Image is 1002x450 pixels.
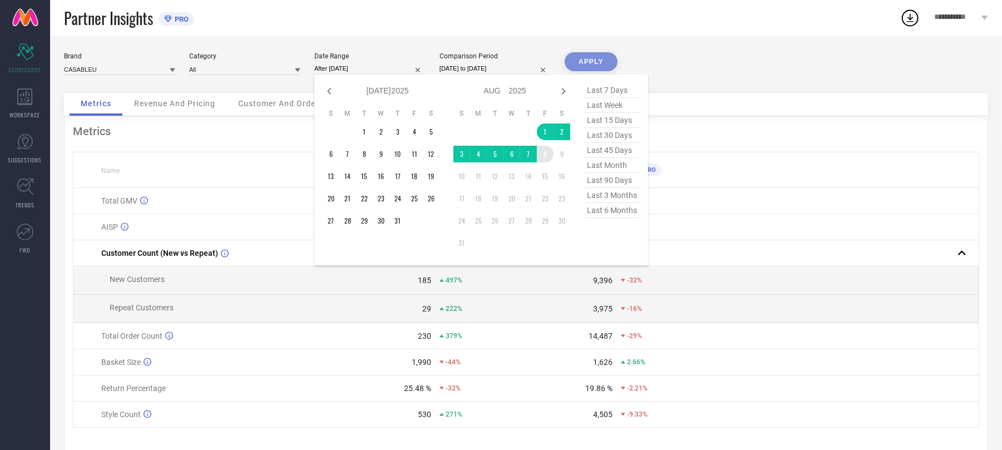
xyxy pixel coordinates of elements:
span: Total Order Count [101,332,162,340]
td: Sun Aug 17 2025 [453,190,470,207]
span: Customer Count (New vs Repeat) [101,249,218,258]
span: -32% [627,276,642,284]
td: Fri Jul 25 2025 [406,190,423,207]
td: Fri Aug 29 2025 [537,212,554,229]
td: Sun Jul 13 2025 [323,168,339,185]
span: Name [101,167,120,175]
td: Thu Aug 28 2025 [520,212,537,229]
div: 9,396 [593,276,613,285]
td: Thu Jul 24 2025 [389,190,406,207]
span: New Customers [110,275,165,284]
span: last week [584,98,640,113]
span: -44% [446,358,461,366]
td: Tue Jul 22 2025 [356,190,373,207]
td: Thu Jul 03 2025 [389,123,406,140]
span: PRO [641,166,656,174]
th: Thursday [520,109,537,118]
td: Sun Aug 03 2025 [453,146,470,162]
td: Tue Aug 12 2025 [487,168,504,185]
span: last 45 days [584,143,640,158]
div: 4,505 [593,410,613,419]
span: -16% [627,305,642,313]
td: Sat Jul 12 2025 [423,146,440,162]
span: Metrics [81,99,111,108]
td: Thu Aug 07 2025 [520,146,537,162]
td: Sat Aug 23 2025 [554,190,570,207]
span: -2.21% [627,384,648,392]
td: Thu Aug 21 2025 [520,190,537,207]
td: Fri Jul 11 2025 [406,146,423,162]
span: last 90 days [584,173,640,188]
span: 271% [446,411,462,418]
td: Tue Jul 15 2025 [356,168,373,185]
td: Sat Aug 09 2025 [554,146,570,162]
div: 14,487 [589,332,613,340]
td: Fri Aug 08 2025 [537,146,554,162]
span: last 6 months [584,203,640,218]
div: Comparison Period [440,52,551,60]
th: Thursday [389,109,406,118]
td: Sun Jul 27 2025 [323,212,339,229]
td: Wed Aug 13 2025 [504,168,520,185]
td: Tue Aug 26 2025 [487,212,504,229]
td: Sat Aug 30 2025 [554,212,570,229]
div: Previous month [323,85,336,98]
div: 1,990 [412,358,431,367]
div: 29 [422,304,431,313]
span: 379% [446,332,462,340]
div: Brand [64,52,175,60]
th: Wednesday [373,109,389,118]
div: 3,975 [593,304,613,313]
span: -32% [446,384,461,392]
span: last month [584,158,640,173]
td: Sat Jul 26 2025 [423,190,440,207]
td: Wed Jul 30 2025 [373,212,389,229]
span: SCORECARDS [9,66,42,74]
div: Open download list [900,8,920,28]
span: TRENDS [16,201,34,209]
td: Sat Aug 02 2025 [554,123,570,140]
th: Friday [537,109,554,118]
th: Sunday [323,109,339,118]
span: 497% [446,276,462,284]
td: Mon Aug 25 2025 [470,212,487,229]
span: last 15 days [584,113,640,128]
span: -29% [627,332,642,340]
span: Customer And Orders [238,99,323,108]
th: Monday [339,109,356,118]
td: Tue Aug 05 2025 [487,146,504,162]
td: Thu Jul 10 2025 [389,146,406,162]
th: Saturday [554,109,570,118]
td: Fri Jul 04 2025 [406,123,423,140]
td: Mon Aug 04 2025 [470,146,487,162]
th: Tuesday [487,109,504,118]
td: Wed Jul 09 2025 [373,146,389,162]
div: 185 [418,276,431,285]
td: Mon Jul 07 2025 [339,146,356,162]
span: 2.66% [627,358,645,366]
span: Basket Size [101,358,141,367]
td: Fri Jul 18 2025 [406,168,423,185]
div: 230 [418,332,431,340]
th: Tuesday [356,109,373,118]
div: Category [189,52,300,60]
span: AISP [101,222,118,231]
td: Thu Aug 14 2025 [520,168,537,185]
td: Wed Aug 06 2025 [504,146,520,162]
td: Sun Jul 06 2025 [323,146,339,162]
td: Sun Aug 24 2025 [453,212,470,229]
span: 222% [446,305,462,313]
td: Tue Jul 01 2025 [356,123,373,140]
td: Sun Jul 20 2025 [323,190,339,207]
span: PRO [172,15,189,23]
td: Fri Aug 15 2025 [537,168,554,185]
span: FWD [20,246,31,254]
span: Revenue And Pricing [134,99,215,108]
span: last 3 months [584,188,640,203]
td: Sun Aug 10 2025 [453,168,470,185]
td: Wed Jul 23 2025 [373,190,389,207]
td: Wed Aug 20 2025 [504,190,520,207]
div: 530 [418,410,431,419]
td: Wed Aug 27 2025 [504,212,520,229]
div: 19.86 % [585,384,613,393]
